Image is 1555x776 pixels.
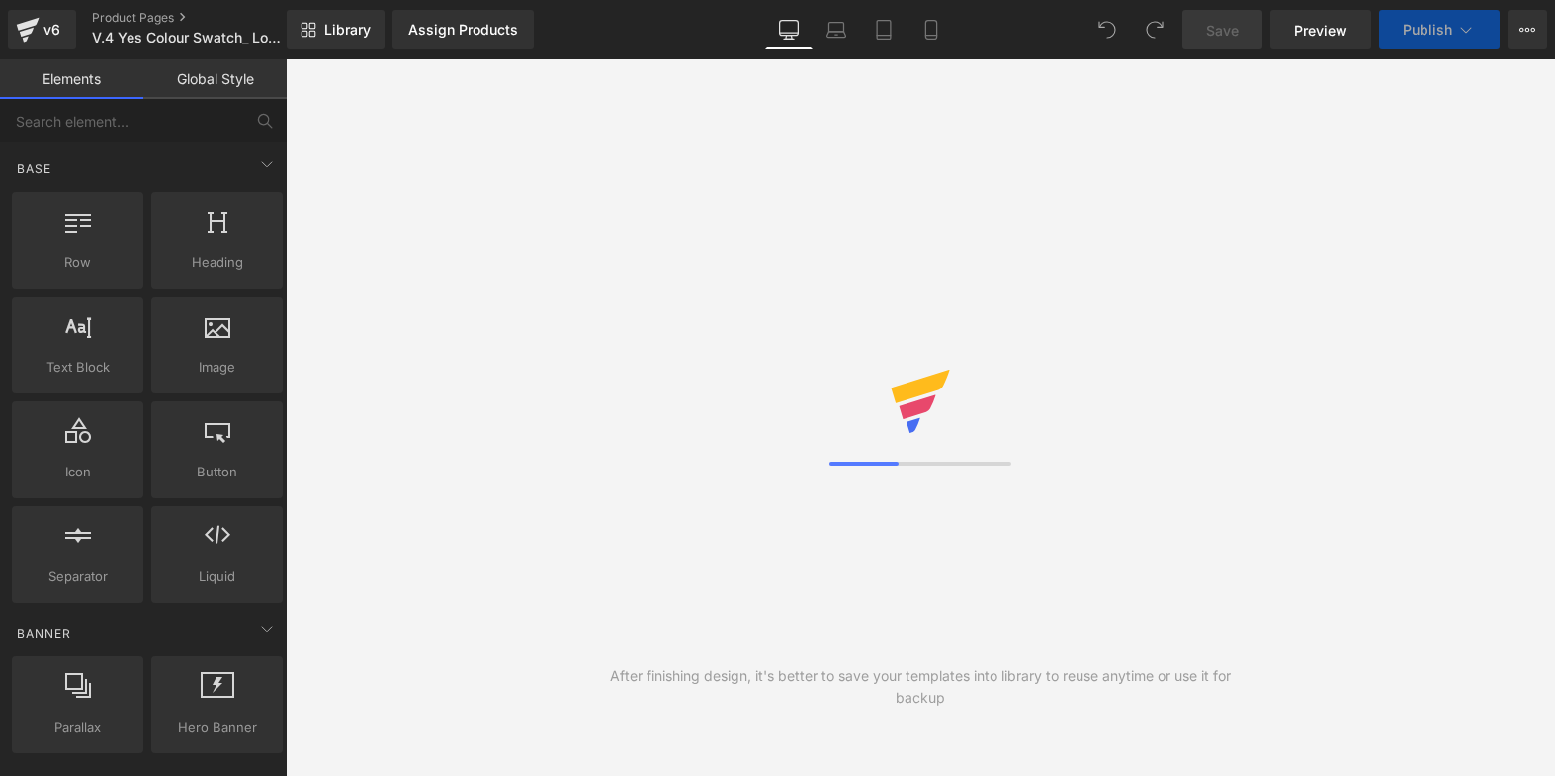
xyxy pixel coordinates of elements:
span: Library [324,21,371,39]
button: Redo [1135,10,1174,49]
button: Publish [1379,10,1500,49]
button: Undo [1087,10,1127,49]
span: Preview [1294,20,1347,41]
a: Mobile [907,10,955,49]
span: V.4 Yes Colour Swatch_ Loungewear Template [92,30,282,45]
span: Button [157,462,277,482]
a: New Library [287,10,385,49]
span: Liquid [157,566,277,587]
a: Product Pages [92,10,319,26]
span: Save [1206,20,1239,41]
span: Base [15,159,53,178]
span: Row [18,252,137,273]
span: Publish [1403,22,1452,38]
div: After finishing design, it's better to save your templates into library to reuse anytime or use i... [603,665,1238,709]
a: Preview [1270,10,1371,49]
a: Tablet [860,10,907,49]
span: Text Block [18,357,137,378]
div: Assign Products [408,22,518,38]
span: Image [157,357,277,378]
button: More [1508,10,1547,49]
a: Global Style [143,59,287,99]
span: Heading [157,252,277,273]
span: Icon [18,462,137,482]
span: Banner [15,624,73,643]
a: Laptop [813,10,860,49]
a: Desktop [765,10,813,49]
span: Parallax [18,717,137,737]
a: v6 [8,10,76,49]
span: Hero Banner [157,717,277,737]
div: v6 [40,17,64,43]
span: Separator [18,566,137,587]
